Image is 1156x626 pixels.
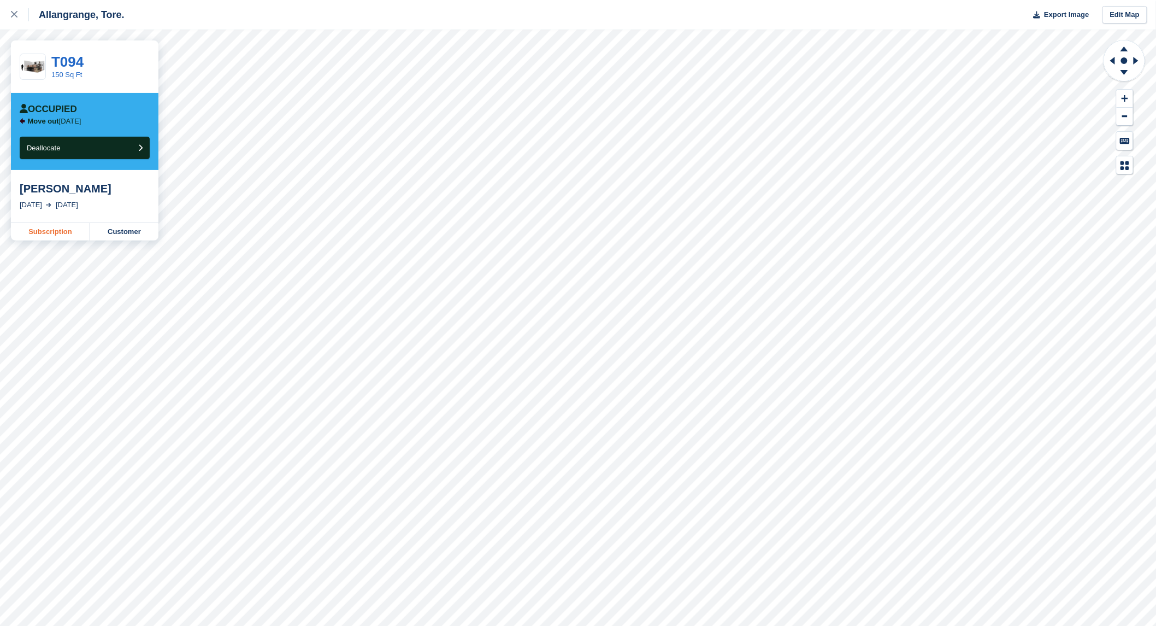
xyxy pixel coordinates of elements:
[20,137,150,159] button: Deallocate
[11,223,90,241] a: Subscription
[1117,90,1133,108] button: Zoom In
[46,203,51,207] img: arrow-right-light-icn-cde0832a797a2874e46488d9cf13f60e5c3a73dbe684e267c42b8395dfbc2abf.svg
[20,118,25,124] img: arrow-left-icn-90495f2de72eb5bd0bd1c3c35deca35cc13f817d75bef06ecd7c0b315636ce7e.svg
[51,54,84,70] a: T094
[1027,6,1089,24] button: Export Image
[1117,132,1133,150] button: Keyboard Shortcuts
[1102,6,1147,24] a: Edit Map
[90,223,158,241] a: Customer
[20,200,42,210] div: [DATE]
[29,8,125,21] div: Allangrange, Tore.
[1117,108,1133,126] button: Zoom Out
[56,200,78,210] div: [DATE]
[1117,156,1133,174] button: Map Legend
[20,182,150,195] div: [PERSON_NAME]
[27,144,60,152] span: Deallocate
[20,104,77,115] div: Occupied
[20,57,45,77] img: 150-sqft-unit.jpg
[28,117,59,125] span: Move out
[1044,9,1089,20] span: Export Image
[51,71,82,79] a: 150 Sq Ft
[28,117,81,126] p: [DATE]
